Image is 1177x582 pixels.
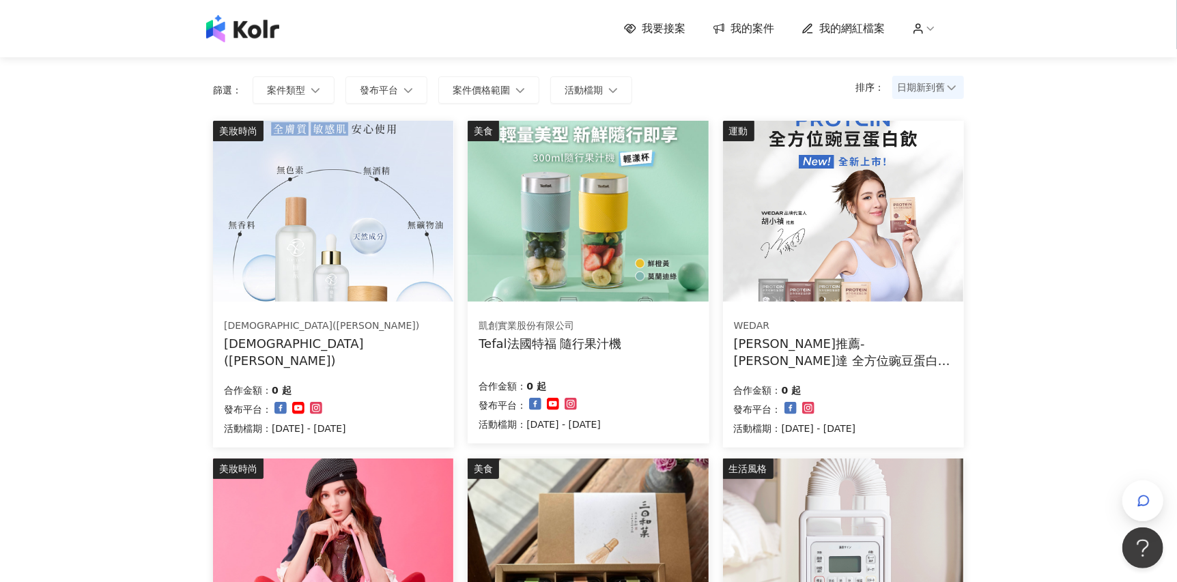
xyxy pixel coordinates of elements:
[526,378,546,394] p: 0 起
[734,420,856,437] p: 活動檔期：[DATE] - [DATE]
[213,121,264,141] div: 美妝時尚
[565,85,603,96] span: 活動檔期
[642,21,685,36] span: 我要接案
[731,21,774,36] span: 我的案件
[723,121,963,302] img: WEDAR薇達 全方位豌豆蛋白飲
[734,401,782,418] p: 發布平台：
[897,77,959,98] span: 日期新到舊
[734,319,952,333] div: WEDAR
[479,416,601,433] p: 活動檔期：[DATE] - [DATE]
[713,21,774,36] a: 我的案件
[468,121,708,302] img: Tefal法國特福 隨行果汁機開團
[479,335,621,352] div: Tefal法國特福 隨行果汁機
[345,76,427,104] button: 發布平台
[224,420,346,437] p: 活動檔期：[DATE] - [DATE]
[206,15,279,42] img: logo
[360,85,398,96] span: 發布平台
[734,335,953,369] div: [PERSON_NAME]推薦-[PERSON_NAME]達 全方位豌豆蛋白飲 (互惠合作檔）
[224,335,443,369] div: [DEMOGRAPHIC_DATA]([PERSON_NAME])
[468,121,499,141] div: 美食
[479,397,526,413] p: 發布平台：
[224,319,442,333] div: [DEMOGRAPHIC_DATA]([PERSON_NAME])
[224,401,272,418] p: 發布平台：
[819,21,885,36] span: 我的網紅檔案
[1122,527,1163,568] iframe: Help Scout Beacon - Open
[802,21,885,36] a: 我的網紅檔案
[253,76,335,104] button: 案件類型
[438,76,539,104] button: 案件價格範圍
[272,382,292,398] p: 0 起
[453,85,510,96] span: 案件價格範圍
[734,382,782,398] p: 合作金額：
[723,459,774,479] div: 生活風格
[213,85,242,96] p: 篩選：
[479,378,526,394] p: 合作金額：
[213,459,264,479] div: 美妝時尚
[624,21,685,36] a: 我要接案
[479,319,621,333] div: 凱創實業股份有限公司
[855,82,892,93] p: 排序：
[723,121,754,141] div: 運動
[468,459,499,479] div: 美食
[224,382,272,398] p: 合作金額：
[782,382,802,398] p: 0 起
[550,76,632,104] button: 活動檔期
[213,121,453,302] img: 極辰保濕保養系列
[267,85,305,96] span: 案件類型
